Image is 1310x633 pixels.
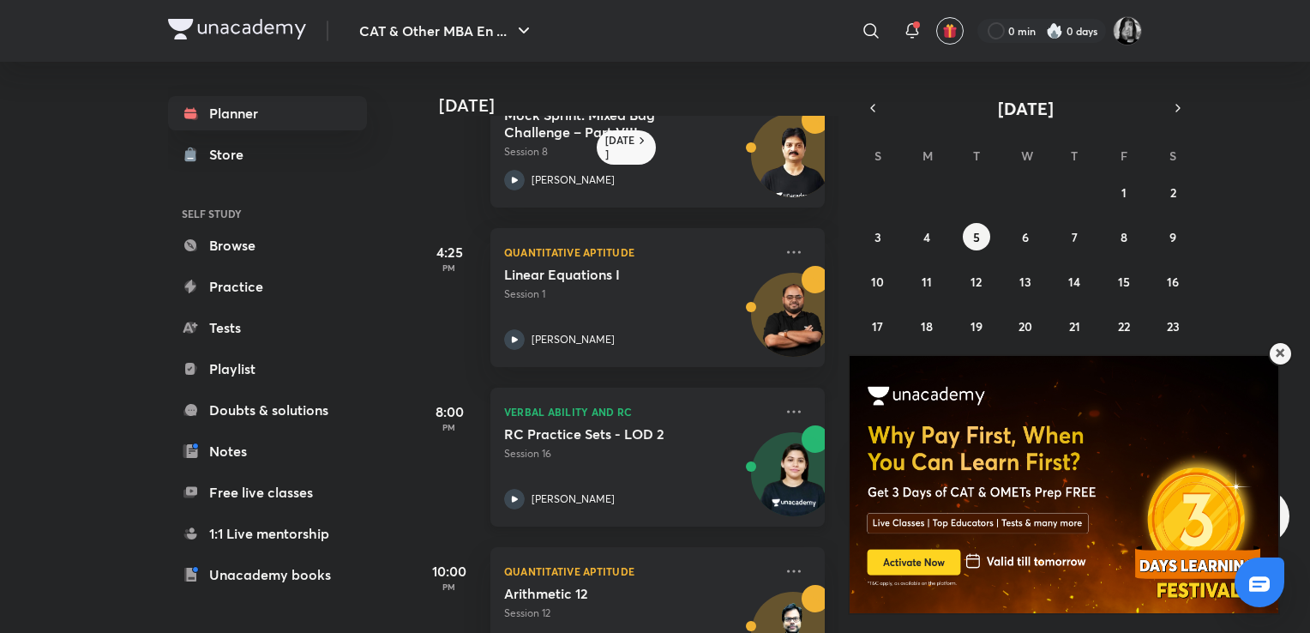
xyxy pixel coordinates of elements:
[532,332,615,347] p: [PERSON_NAME]
[998,97,1054,120] span: [DATE]
[168,434,367,468] a: Notes
[942,23,958,39] img: avatar
[504,401,773,422] p: Verbal Ability and RC
[1113,16,1142,45] img: Arshin Khan
[605,134,635,161] h6: [DATE]
[504,266,718,283] h5: Linear Equations I
[752,442,834,524] img: Avatar
[936,17,964,45] button: avatar
[913,223,940,250] button: August 4, 2025
[168,393,367,427] a: Doubts & solutions
[504,286,773,302] p: Session 1
[504,561,773,582] p: Quantitative Aptitude
[1072,229,1078,245] abbr: August 7, 2025
[1159,178,1187,206] button: August 2, 2025
[1019,274,1031,290] abbr: August 13, 2025
[168,137,367,172] a: Store
[923,229,930,245] abbr: August 4, 2025
[885,96,1166,120] button: [DATE]
[504,106,718,141] h5: Mock Sprint: Mixed Bag Challenge – Part VIII
[864,268,892,295] button: August 10, 2025
[1110,268,1138,295] button: August 15, 2025
[1022,229,1029,245] abbr: August 6, 2025
[504,144,773,160] p: Session 8
[1169,229,1176,245] abbr: August 9, 2025
[168,352,367,386] a: Playlist
[1061,268,1088,295] button: August 14, 2025
[819,311,1293,616] iframe: notification-frame-~55857496
[963,223,990,250] button: August 5, 2025
[1121,229,1127,245] abbr: August 8, 2025
[415,582,484,592] p: PM
[874,229,881,245] abbr: August 3, 2025
[504,425,718,443] h5: RC Practice Sets - LOD 2
[1118,274,1130,290] abbr: August 15, 2025
[168,516,367,551] a: 1:1 Live mentorship
[1167,274,1179,290] abbr: August 16, 2025
[1110,223,1138,250] button: August 8, 2025
[168,19,306,44] a: Company Logo
[168,19,306,39] img: Company Logo
[871,274,884,290] abbr: August 10, 2025
[973,229,980,245] abbr: August 5, 2025
[415,561,484,582] h5: 10:00
[532,172,615,188] p: [PERSON_NAME]
[1110,178,1138,206] button: August 1, 2025
[1159,223,1187,250] button: August 9, 2025
[1012,268,1039,295] button: August 13, 2025
[752,123,834,205] img: Avatar
[504,242,773,262] p: Quantitative Aptitude
[209,144,254,165] div: Store
[168,310,367,345] a: Tests
[532,491,615,507] p: [PERSON_NAME]
[349,14,544,48] button: CAT & Other MBA En ...
[168,269,367,304] a: Practice
[1061,223,1088,250] button: August 7, 2025
[415,422,484,432] p: PM
[168,96,367,130] a: Planner
[1068,274,1080,290] abbr: August 14, 2025
[973,148,980,164] abbr: Tuesday
[963,268,990,295] button: August 12, 2025
[168,228,367,262] a: Browse
[1169,148,1176,164] abbr: Saturday
[1159,268,1187,295] button: August 16, 2025
[168,199,367,228] h6: SELF STUDY
[1071,148,1078,164] abbr: Thursday
[168,475,367,509] a: Free live classes
[1121,184,1127,201] abbr: August 1, 2025
[1021,148,1033,164] abbr: Wednesday
[970,274,982,290] abbr: August 12, 2025
[922,274,932,290] abbr: August 11, 2025
[415,401,484,422] h5: 8:00
[504,585,718,602] h5: Arithmetic 12
[922,148,933,164] abbr: Monday
[874,148,881,164] abbr: Sunday
[1170,184,1176,201] abbr: August 2, 2025
[415,262,484,273] p: PM
[504,606,773,621] p: Session 12
[1012,223,1039,250] button: August 6, 2025
[504,446,773,461] p: Session 16
[864,223,892,250] button: August 3, 2025
[415,242,484,262] h5: 4:25
[913,268,940,295] button: August 11, 2025
[1121,148,1127,164] abbr: Friday
[439,95,842,116] h4: [DATE]
[1046,22,1063,39] img: streak
[752,282,834,365] img: Avatar
[168,558,367,592] a: Unacademy books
